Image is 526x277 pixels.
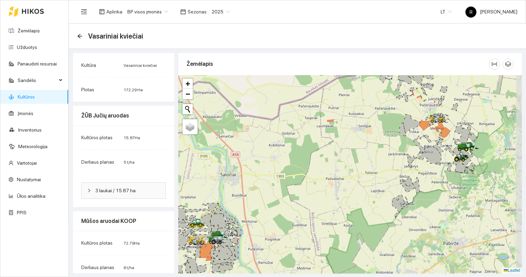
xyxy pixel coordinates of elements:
span: Kultūros plotas [81,135,113,140]
span: 6 t/ha [124,265,134,270]
span: Derliaus planas [81,265,114,270]
div: Žemėlapis [187,54,489,74]
span: 2025 [212,7,230,17]
span: right [87,188,91,193]
span: 72.79 Ha [124,241,140,246]
span: calendar [180,9,186,14]
span: Kultūra [81,62,96,68]
a: Zoom in [182,79,193,89]
span: BP visos įmonės [127,7,168,17]
span: 3 laukai / 15.87 ha [95,187,160,194]
div: Atgal [77,33,83,39]
div: ŽŪB Jučių aruodas [81,106,166,125]
a: Kultūros [18,94,35,100]
button: Initiate a new search [182,104,193,114]
span: menu-fold [81,9,87,15]
a: Žemėlapis [18,28,40,33]
span: column-width [489,61,499,67]
a: Nustatymai [17,177,41,182]
a: Inventorius [18,127,42,133]
span: [PERSON_NAME] [465,9,517,14]
span: 15.87 Ha [124,135,140,140]
button: menu-fold [77,5,91,19]
span: Sezonas : [188,8,208,16]
span: + [186,79,190,88]
button: column-width [489,59,500,70]
a: Layers [182,119,198,134]
span: Vasariniai kviečiai [88,31,143,42]
span: Sandėlis [18,73,57,87]
span: arrow-left [77,33,83,39]
a: Užduotys [17,44,37,50]
span: R [470,7,473,18]
span: Vasariniai kviečiai [124,63,157,68]
a: Zoom out [182,89,193,99]
a: Įmonės [18,111,33,116]
a: Vartotojai [17,160,37,166]
span: Derliaus planas [81,159,114,165]
span: 5 t/ha [124,160,135,165]
span: Plotas [81,87,94,92]
span: LT [441,7,452,17]
a: Meteorologija [18,144,48,149]
a: Ūkio analitika [17,193,45,199]
div: 3 laukai / 15.87 ha [82,183,166,198]
a: Panaudoti resursai [18,61,57,66]
span: layout [99,9,105,14]
div: Mūšos aruodai KOOP [81,211,166,231]
span: Kultūros plotas [81,240,113,246]
a: Leaflet [504,268,520,273]
a: PPIS [17,210,27,215]
span: − [186,90,190,98]
span: Aplinka : [106,8,123,16]
span: 172.29 Ha [124,88,143,92]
